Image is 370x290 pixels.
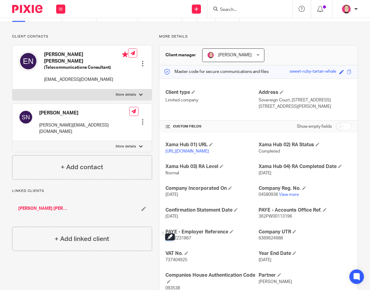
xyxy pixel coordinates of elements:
h4: Company Incorporated On [165,185,258,192]
div: sweet-ruby-tartan-whale [290,68,336,75]
h4: + Add linked client [55,234,109,244]
label: Show empty fields [297,124,332,130]
p: More details [159,34,358,39]
a: View more [279,193,299,197]
h4: Client type [165,89,258,96]
img: Bradley%20-%20Pink.png [341,4,351,14]
i: Primary [122,51,128,58]
p: More details [116,92,136,97]
img: Pixie [12,5,42,13]
span: [PERSON_NAME] [218,53,252,57]
a: [PERSON_NAME] [PERSON_NAME] [18,206,69,212]
input: Search [219,7,274,13]
span: Normal [165,171,179,175]
span: Completed [259,149,280,153]
span: 362/ZZ31867 [165,236,191,240]
h4: Confirmation Statement Date [165,207,258,213]
h4: Partner [259,272,351,278]
h4: Company UTR [259,229,351,235]
h4: Xama Hub 02) RA Status [259,142,351,148]
p: [PERSON_NAME][EMAIL_ADDRESS][DOMAIN_NAME] [39,122,129,135]
span: 737404925 [165,258,187,262]
span: [DATE] [165,214,178,219]
h4: CUSTOM FIELDS [165,124,258,129]
p: Master code for secure communications and files [164,69,269,75]
span: [DATE] [165,193,178,197]
p: [STREET_ADDRESS][PERSON_NAME] [259,104,351,110]
h3: Client manager [165,52,196,58]
h4: [PERSON_NAME] [PERSON_NAME] [44,51,128,64]
h4: [PERSON_NAME] [39,110,129,116]
h4: Company Reg. No. [259,185,351,192]
p: Client contacts [12,34,152,39]
h4: + Add contact [61,163,103,172]
a: [URL][DOMAIN_NAME] [165,149,209,153]
h4: Year End Date [259,250,351,257]
p: More details [116,144,136,149]
span: [DATE] [259,258,271,262]
h4: Xama Hub 03) RA Level [165,163,258,170]
span: 362PW00113196 [259,214,292,219]
p: Linked clients [12,189,152,193]
span: 6369624988 [259,236,283,240]
h4: Xama Hub 04) RA Completed Date [259,163,351,170]
img: Bradley%20-%20Pink.png [207,51,214,59]
img: svg%3E [19,110,33,124]
h4: Address [259,89,351,96]
span: 04580936 [259,193,278,197]
p: Sovereign Court, [STREET_ADDRESS] [259,97,351,103]
h4: Companies House Authentication Code [165,272,258,285]
h5: (Telecommunications Consultant) [44,64,128,71]
span: [PERSON_NAME] [259,280,292,284]
p: [EMAIL_ADDRESS][DOMAIN_NAME] [44,77,128,83]
span: [DATE] [259,171,271,175]
h4: PAYE - Employer Reference [165,229,258,235]
h4: PAYE - Accounts Office Ref. [259,207,351,213]
img: svg%3E [19,51,38,71]
h4: Xama Hub 01) URL [165,142,258,148]
p: Limited company [165,97,258,103]
h4: VAT No. [165,250,258,257]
